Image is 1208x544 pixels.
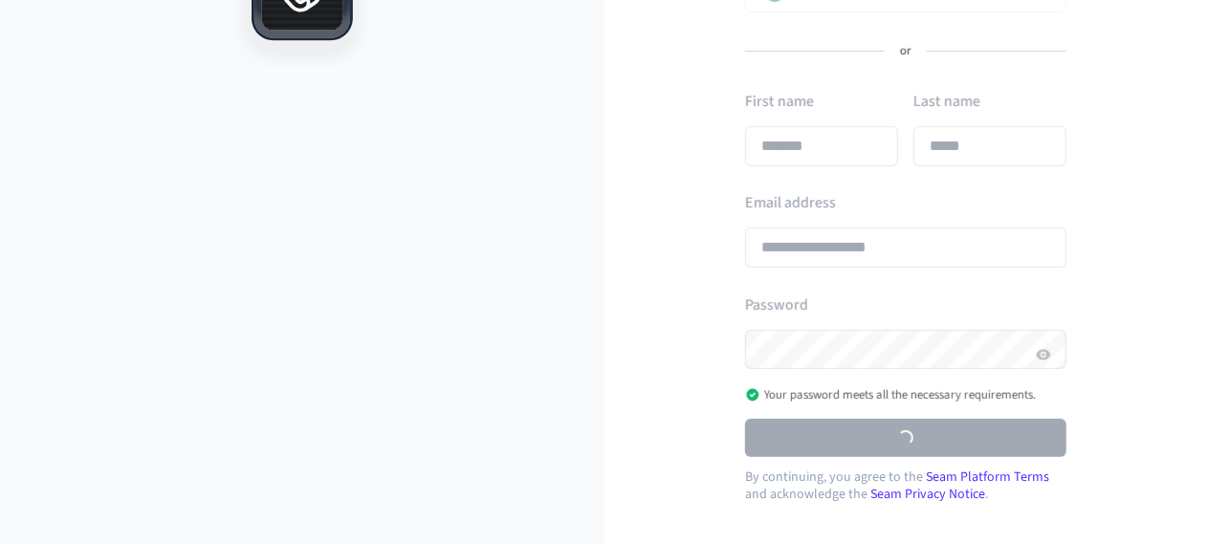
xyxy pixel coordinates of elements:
[926,468,1049,487] a: Seam Platform Terms
[745,387,1036,403] p: Your password meets all the necessary requirements.
[745,468,1066,503] p: By continuing, you agree to the and acknowledge the .
[870,485,985,504] a: Seam Privacy Notice
[900,43,911,60] p: or
[1032,343,1055,366] button: Show password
